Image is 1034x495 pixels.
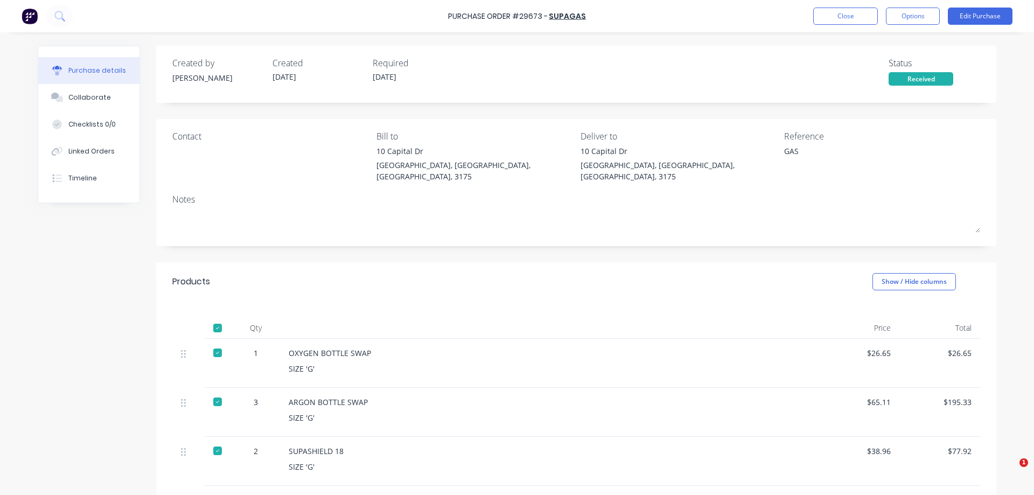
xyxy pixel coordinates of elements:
div: Reference [784,130,980,143]
div: 10 Capital Dr [581,145,777,157]
div: [GEOGRAPHIC_DATA], [GEOGRAPHIC_DATA], [GEOGRAPHIC_DATA], 3175 [581,159,777,182]
button: Checklists 0/0 [38,111,139,138]
div: Contact [172,130,368,143]
div: Received [889,72,953,86]
button: Collaborate [38,84,139,111]
iframe: Intercom live chat [997,458,1023,484]
div: Timeline [68,173,97,183]
div: $77.92 [908,445,972,457]
div: Products [172,275,210,288]
div: [GEOGRAPHIC_DATA], [GEOGRAPHIC_DATA], [GEOGRAPHIC_DATA], 3175 [376,159,572,182]
button: Close [813,8,878,25]
div: Required [373,57,464,69]
div: $65.11 [827,396,891,408]
div: Created by [172,57,264,69]
button: Purchase details [38,57,139,84]
button: Options [886,8,940,25]
a: SUPAGAS [549,11,586,22]
div: SUPASHIELD 18 [289,445,810,457]
div: SIZE 'G' [289,412,810,423]
div: $195.33 [908,396,972,408]
button: Linked Orders [38,138,139,165]
div: ARGON BOTTLE SWAP [289,396,810,408]
div: Qty [232,317,280,339]
div: SIZE 'G' [289,363,810,374]
div: Status [889,57,980,69]
div: Collaborate [68,93,111,102]
button: Show / Hide columns [872,273,956,290]
div: Linked Orders [68,147,115,156]
div: Total [899,317,980,339]
textarea: GAS [784,145,919,170]
div: [PERSON_NAME] [172,72,264,83]
div: 3 [240,396,271,408]
div: $26.65 [908,347,972,359]
img: Factory [22,8,38,24]
div: Deliver to [581,130,777,143]
div: SIZE 'G' [289,461,810,472]
div: 10 Capital Dr [376,145,572,157]
div: 1 [240,347,271,359]
div: 2 [240,445,271,457]
div: Purchase details [68,66,126,75]
button: Edit Purchase [948,8,1012,25]
div: Notes [172,193,980,206]
div: $26.65 [827,347,891,359]
div: OXYGEN BOTTLE SWAP [289,347,810,359]
div: Purchase Order #29673 - [448,11,548,22]
div: Checklists 0/0 [68,120,116,129]
div: Price [819,317,899,339]
div: $38.96 [827,445,891,457]
div: Bill to [376,130,572,143]
span: 1 [1019,458,1028,467]
div: Created [273,57,364,69]
button: Timeline [38,165,139,192]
